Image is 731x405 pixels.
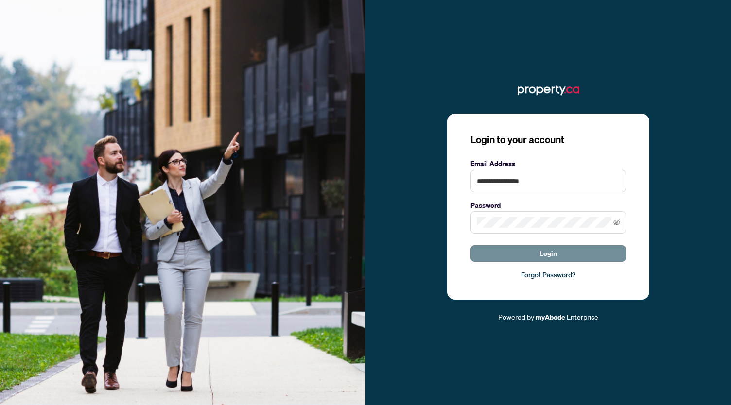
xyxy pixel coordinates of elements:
[498,312,534,321] span: Powered by
[470,245,626,262] button: Login
[518,83,579,98] img: ma-logo
[470,133,626,147] h3: Login to your account
[470,270,626,280] a: Forgot Password?
[470,200,626,211] label: Password
[540,246,557,261] span: Login
[613,219,620,226] span: eye-invisible
[536,312,565,322] a: myAbode
[567,312,598,321] span: Enterprise
[470,158,626,169] label: Email Address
